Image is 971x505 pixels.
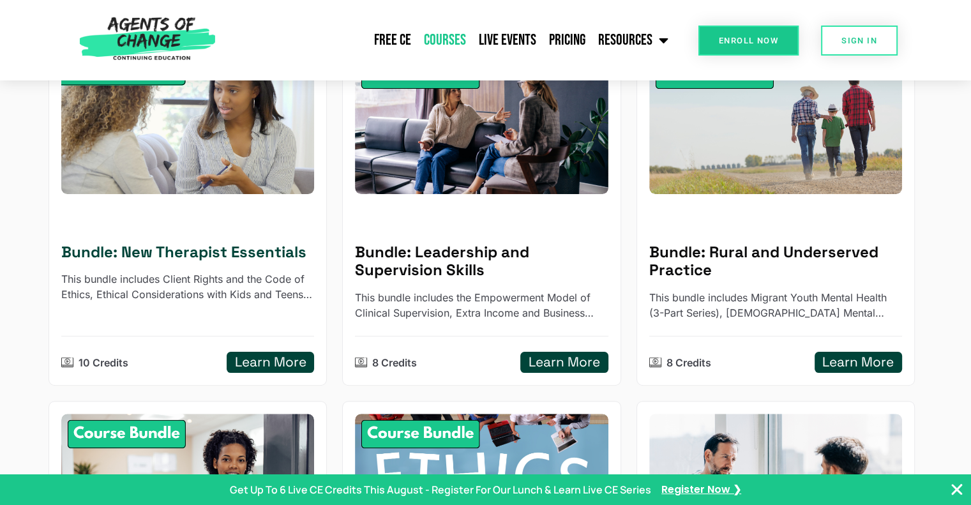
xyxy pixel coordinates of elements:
button: Close Banner [949,482,965,497]
a: Leadership and Supervision Skills - 8 Credit CE BundleBundle: Leadership and Supervision SkillsTh... [342,41,621,386]
a: Free CE [368,24,418,56]
span: Enroll Now [719,36,778,45]
a: SIGN IN [821,26,898,56]
a: New Therapist Essentials - 10 Credit CE BundleBundle: New Therapist EssentialsThis bundle include... [49,41,327,386]
h5: Learn More [529,354,600,370]
p: 8 Credits [666,355,711,370]
p: This bundle includes Client Rights and the Code of Ethics, Ethical Considerations with Kids and T... [61,271,314,302]
a: Courses [418,24,472,56]
h5: Learn More [822,354,894,370]
h5: Bundle: Leadership and Supervision Skills [355,243,608,280]
p: 10 Credits [79,355,128,370]
a: Resources [592,24,675,56]
span: SIGN IN [841,36,877,45]
nav: Menu [222,24,675,56]
a: Live Events [472,24,543,56]
a: Pricing [543,24,592,56]
h5: Learn More [235,354,306,370]
div: New Therapist Essentials - 10 Credit CE Bundle [61,54,314,194]
p: 8 Credits [372,355,417,370]
p: This bundle includes the Empowerment Model of Clinical Supervision, Extra Income and Business Ski... [355,290,608,320]
a: Rural and Underserved Practice - 8 Credit CE BundleBundle: Rural and Underserved PracticeThis bun... [636,41,915,386]
p: This bundle includes Migrant Youth Mental Health (3-Part Series), Native American Mental Health, ... [649,290,902,320]
h5: Bundle: New Therapist Essentials [61,243,314,262]
img: New Therapist Essentials - 10 Credit CE Bundle [49,47,327,201]
a: Register Now ❯ [661,483,741,497]
a: Enroll Now [698,26,799,56]
h5: Bundle: Rural and Underserved Practice [649,243,902,280]
p: Get Up To 6 Live CE Credits This August - Register For Our Lunch & Learn Live CE Series [230,482,651,497]
img: Rural and Underserved Practice - 8 Credit CE Bundle [649,54,902,194]
img: Leadership and Supervision Skills - 8 Credit CE Bundle [355,54,608,194]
